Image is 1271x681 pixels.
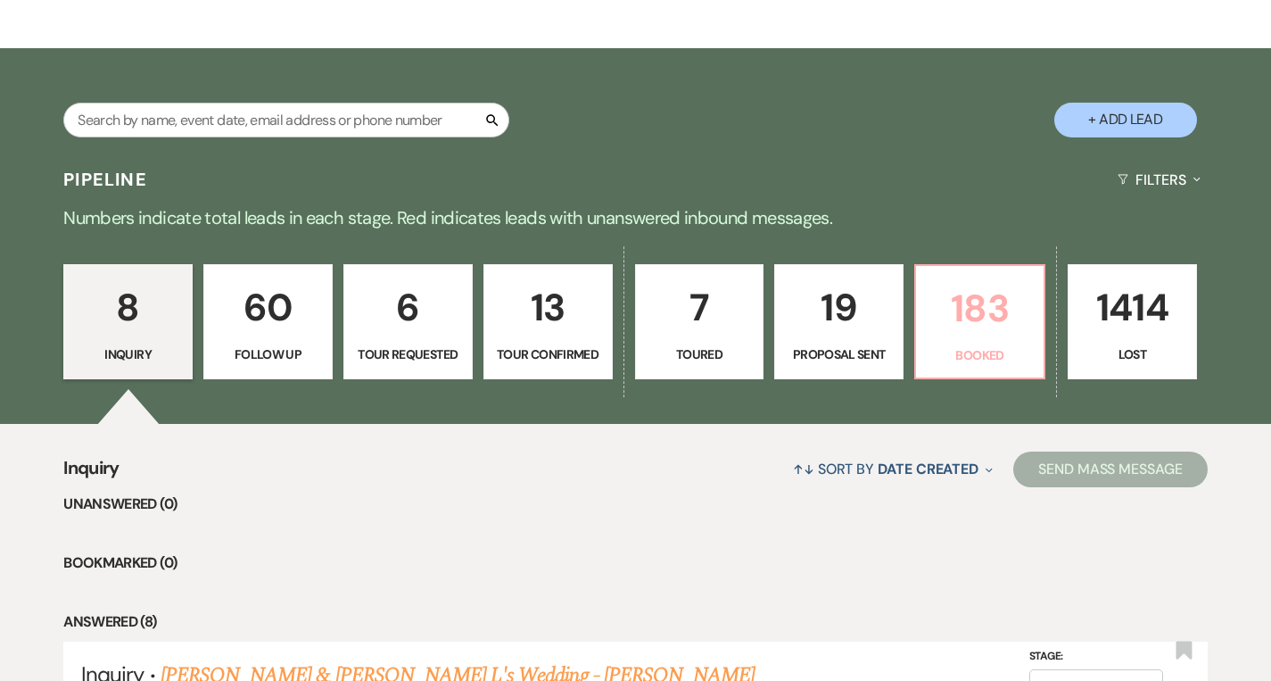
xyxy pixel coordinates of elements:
p: Tour Requested [355,345,461,364]
p: Inquiry [75,345,181,364]
p: 19 [786,278,892,337]
label: Stage: [1029,647,1163,667]
input: Search by name, event date, email address or phone number [63,103,509,137]
p: 13 [495,278,601,337]
a: 7Toured [635,264,764,380]
p: Booked [927,345,1033,365]
a: 60Follow Up [203,264,333,380]
p: Lost [1079,345,1185,364]
button: + Add Lead [1054,103,1197,137]
span: Inquiry [63,454,120,493]
p: Tour Confirmed [495,345,601,364]
a: 19Proposal Sent [774,264,904,380]
h3: Pipeline [63,167,147,192]
a: 8Inquiry [63,264,193,380]
a: 6Tour Requested [343,264,473,380]
p: 6 [355,278,461,337]
a: 183Booked [914,264,1045,380]
li: Bookmarked (0) [63,552,1208,575]
p: Proposal Sent [786,345,892,364]
p: 7 [647,278,753,337]
p: 60 [215,278,321,337]
a: 13Tour Confirmed [483,264,613,380]
li: Unanswered (0) [63,493,1208,516]
p: Follow Up [215,345,321,364]
a: 1414Lost [1068,264,1197,380]
p: 183 [927,278,1033,338]
p: Toured [647,345,753,364]
button: Send Mass Message [1013,452,1208,487]
li: Answered (8) [63,610,1208,634]
span: ↑↓ [793,460,814,478]
p: 8 [75,278,181,337]
span: Date Created [878,460,978,478]
button: Filters [1110,156,1208,203]
button: Sort By Date Created [786,445,1000,493]
p: 1414 [1079,278,1185,337]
